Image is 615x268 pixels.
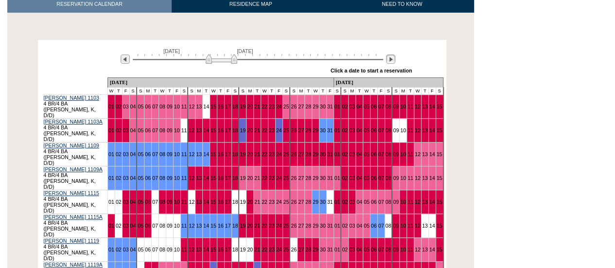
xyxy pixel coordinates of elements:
a: 09 [167,127,173,133]
a: 24 [276,199,282,205]
a: 09 [167,151,173,157]
a: 14 [203,175,209,181]
a: 14 [429,127,435,133]
a: 03 [349,127,355,133]
a: 12 [415,199,421,205]
a: 01 [108,175,114,181]
a: 28 [305,175,311,181]
a: 27 [298,151,304,157]
a: 06 [145,247,151,252]
a: 08 [159,127,165,133]
a: 13 [422,223,428,229]
a: 22 [262,104,267,109]
a: 07 [152,223,158,229]
a: 12 [189,151,194,157]
a: 19 [240,151,246,157]
a: 28 [305,127,311,133]
a: 18 [232,223,238,229]
a: 16 [218,151,224,157]
a: 25 [283,151,289,157]
a: 13 [422,151,428,157]
a: 09 [393,175,399,181]
a: 05 [138,127,143,133]
a: 06 [145,223,151,229]
a: 06 [145,175,151,181]
a: 27 [298,104,304,109]
a: 08 [159,104,165,109]
a: 11 [181,104,187,109]
a: 10 [400,199,406,205]
a: [PERSON_NAME] 1103A [44,119,103,125]
a: 07 [378,127,384,133]
a: 02 [342,104,348,109]
a: 28 [305,199,311,205]
a: 05 [138,223,143,229]
a: 25 [283,104,289,109]
a: 03 [123,175,129,181]
a: 13 [196,199,202,205]
a: 01 [334,223,340,229]
a: 28 [305,151,311,157]
a: 07 [378,104,384,109]
a: [PERSON_NAME] 1115 [44,190,99,196]
a: 01 [108,223,114,229]
a: 26 [291,199,297,205]
a: 25 [283,223,289,229]
a: 01 [334,151,340,157]
a: 03 [123,247,129,252]
a: 03 [123,104,129,109]
a: 11 [407,223,413,229]
a: 10 [400,104,406,109]
a: 27 [298,223,304,229]
img: Next [386,54,395,64]
a: 12 [189,247,194,252]
a: 02 [116,127,122,133]
a: 13 [196,127,202,133]
a: 06 [145,199,151,205]
a: 02 [116,104,122,109]
a: 23 [269,104,275,109]
a: 22 [262,151,267,157]
a: 15 [211,104,216,109]
a: 20 [247,223,253,229]
a: 10 [174,247,180,252]
a: 12 [415,175,421,181]
a: 12 [415,223,421,229]
a: 04 [130,223,136,229]
a: 08 [386,223,391,229]
a: 14 [203,104,209,109]
a: 13 [196,223,202,229]
a: 02 [342,223,348,229]
a: 07 [378,199,384,205]
a: 15 [437,104,442,109]
a: 02 [116,175,122,181]
a: 05 [138,247,143,252]
a: [PERSON_NAME] 1115A [44,214,103,220]
a: 04 [130,151,136,157]
a: 15 [211,127,216,133]
a: 14 [203,223,209,229]
a: 21 [254,175,260,181]
a: 19 [240,223,246,229]
a: 18 [232,104,238,109]
a: 22 [262,175,267,181]
a: 05 [138,104,143,109]
a: 16 [218,127,224,133]
a: 04 [356,151,362,157]
a: 08 [159,247,165,252]
a: 19 [240,104,246,109]
a: [PERSON_NAME] 1119 [44,238,99,244]
a: 15 [437,223,442,229]
a: 04 [356,175,362,181]
a: 14 [429,104,435,109]
a: 06 [371,223,377,229]
a: 20 [247,151,253,157]
a: 26 [291,104,297,109]
a: 11 [181,199,187,205]
a: 30 [320,175,326,181]
a: 01 [108,127,114,133]
a: 30 [320,104,326,109]
a: 15 [437,127,442,133]
a: 15 [437,175,442,181]
a: 05 [364,104,369,109]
